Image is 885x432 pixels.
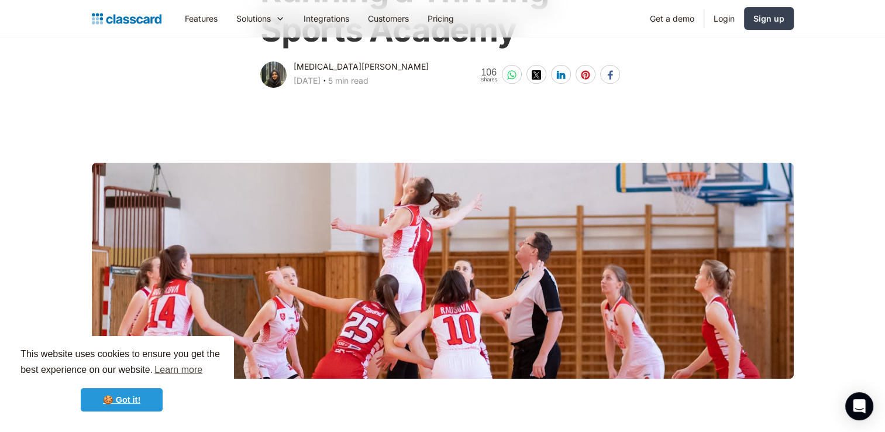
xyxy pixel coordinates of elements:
a: Features [175,5,227,32]
span: 106 [480,67,497,77]
a: Pricing [418,5,463,32]
img: facebook-white sharing button [605,70,615,80]
div: Open Intercom Messenger [845,392,873,420]
img: twitter-white sharing button [532,70,541,80]
a: Customers [359,5,418,32]
a: Login [704,5,744,32]
div: [DATE] [294,74,321,88]
div: Sign up [753,12,784,25]
a: Sign up [744,7,794,30]
a: Get a demo [640,5,704,32]
img: pinterest-white sharing button [581,70,590,80]
div: Solutions [227,5,294,32]
div: 5 min read [328,74,369,88]
img: whatsapp-white sharing button [507,70,516,80]
a: learn more about cookies [153,361,204,379]
a: home [92,11,161,27]
div: Solutions [236,12,271,25]
span: This website uses cookies to ensure you get the best experience on our website. [20,347,223,379]
span: Shares [480,77,497,83]
div: ‧ [321,74,328,90]
a: Integrations [294,5,359,32]
img: linkedin-white sharing button [556,70,566,80]
a: dismiss cookie message [81,388,163,412]
div: cookieconsent [9,336,234,423]
div: [MEDICAL_DATA][PERSON_NAME] [294,60,429,74]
